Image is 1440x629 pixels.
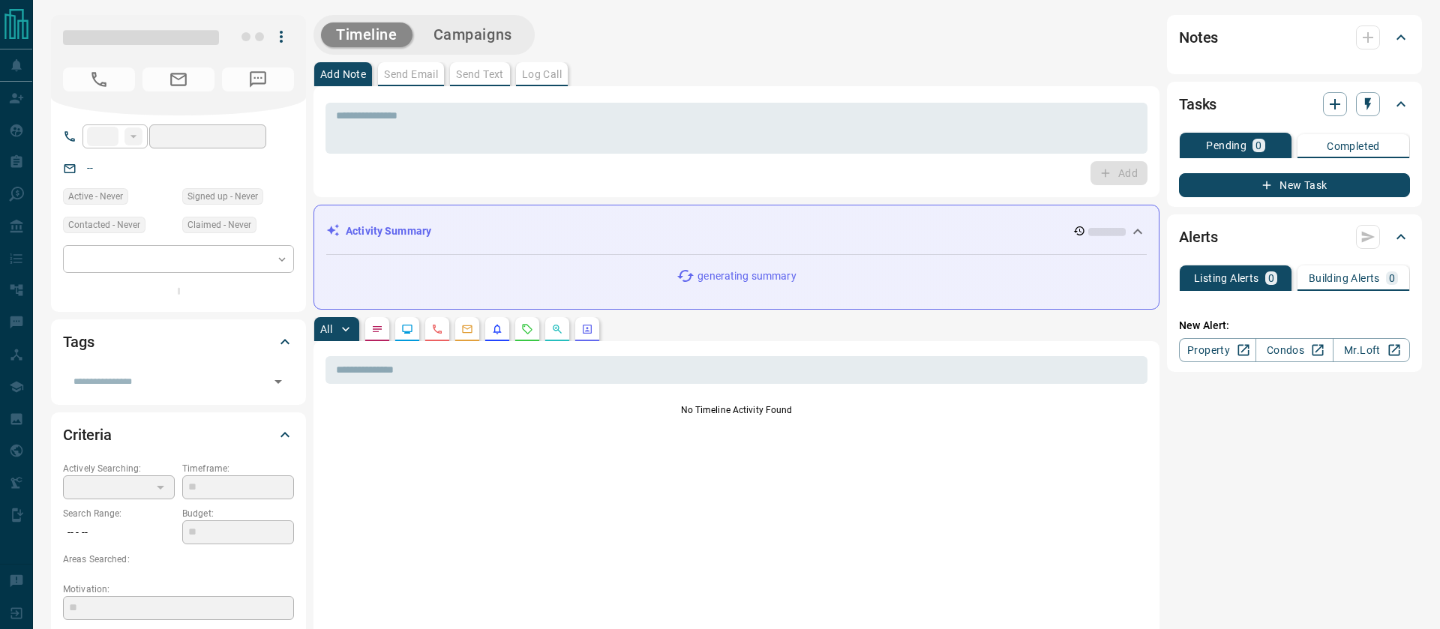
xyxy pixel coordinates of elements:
div: Tasks [1179,86,1410,122]
svg: Agent Actions [581,323,593,335]
svg: Notes [371,323,383,335]
div: Notes [1179,19,1410,55]
svg: Calls [431,323,443,335]
span: Contacted - Never [68,217,140,232]
p: New Alert: [1179,318,1410,334]
span: Claimed - Never [187,217,251,232]
span: No Email [142,67,214,91]
span: Signed up - Never [187,189,258,204]
span: No Number [222,67,294,91]
p: 0 [1389,273,1395,283]
p: No Timeline Activity Found [325,403,1147,417]
svg: Requests [521,323,533,335]
span: Active - Never [68,189,123,204]
div: Activity Summary [326,217,1147,245]
h2: Criteria [63,423,112,447]
p: Budget: [182,507,294,520]
p: Activity Summary [346,223,431,239]
p: 0 [1255,140,1261,151]
p: Motivation: [63,583,294,596]
h2: Tags [63,330,94,354]
svg: Lead Browsing Activity [401,323,413,335]
p: 0 [1268,273,1274,283]
p: Building Alerts [1309,273,1380,283]
button: Open [268,371,289,392]
p: All [320,324,332,334]
div: Alerts [1179,219,1410,255]
button: New Task [1179,173,1410,197]
svg: Opportunities [551,323,563,335]
h2: Notes [1179,25,1218,49]
div: Criteria [63,417,294,453]
a: Property [1179,338,1256,362]
p: Areas Searched: [63,553,294,566]
span: No Number [63,67,135,91]
p: Listing Alerts [1194,273,1259,283]
a: Mr.Loft [1333,338,1410,362]
svg: Emails [461,323,473,335]
p: -- - -- [63,520,175,545]
p: generating summary [697,268,796,284]
svg: Listing Alerts [491,323,503,335]
button: Timeline [321,22,412,47]
p: Search Range: [63,507,175,520]
button: Campaigns [418,22,527,47]
p: Add Note [320,69,366,79]
a: Condos [1255,338,1333,362]
h2: Tasks [1179,92,1216,116]
p: Completed [1327,141,1380,151]
div: Tags [63,324,294,360]
a: -- [87,162,93,174]
p: Actively Searching: [63,462,175,475]
p: Pending [1206,140,1246,151]
h2: Alerts [1179,225,1218,249]
p: Timeframe: [182,462,294,475]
